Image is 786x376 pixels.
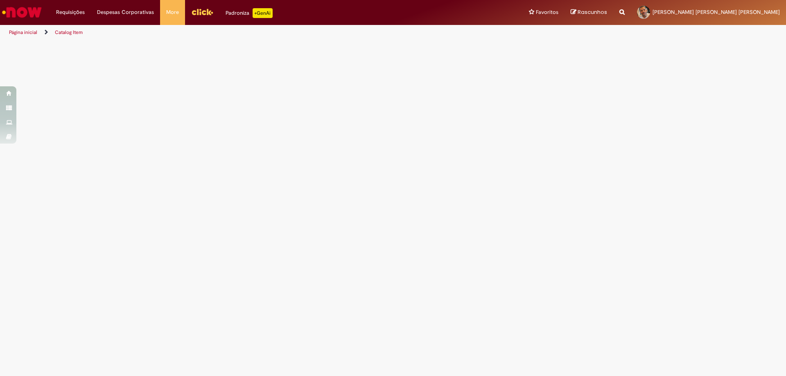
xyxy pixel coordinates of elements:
[226,8,273,18] div: Padroniza
[166,8,179,16] span: More
[253,8,273,18] p: +GenAi
[6,25,518,40] ul: Trilhas de página
[9,29,37,36] a: Página inicial
[578,8,607,16] span: Rascunhos
[55,29,83,36] a: Catalog Item
[191,6,213,18] img: click_logo_yellow_360x200.png
[56,8,85,16] span: Requisições
[536,8,558,16] span: Favoritos
[653,9,780,16] span: [PERSON_NAME] [PERSON_NAME] [PERSON_NAME]
[571,9,607,16] a: Rascunhos
[97,8,154,16] span: Despesas Corporativas
[1,4,43,20] img: ServiceNow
